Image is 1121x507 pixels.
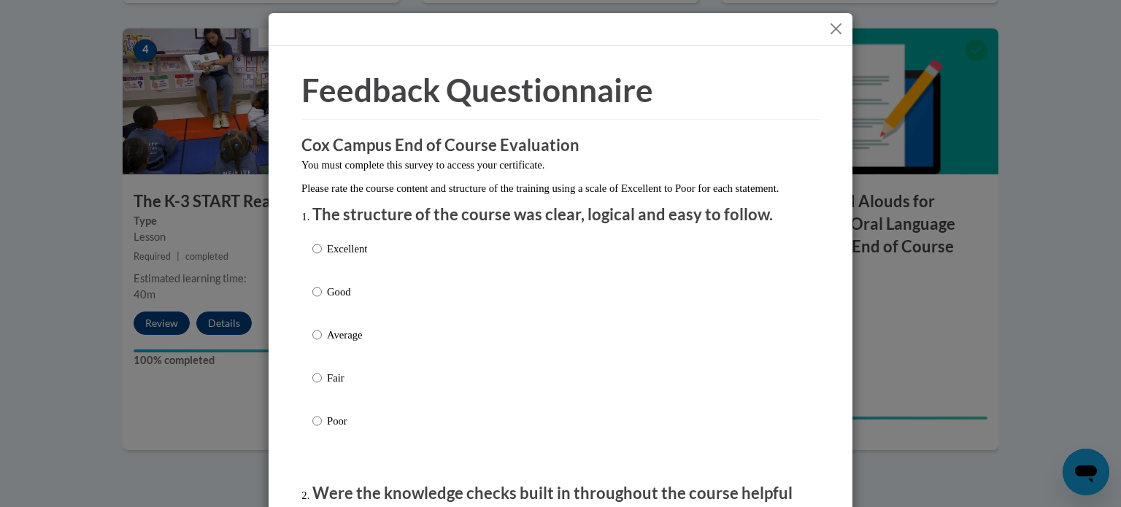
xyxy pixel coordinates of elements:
input: Poor [312,413,322,429]
span: Feedback Questionnaire [301,71,653,109]
input: Average [312,327,322,343]
input: Fair [312,370,322,386]
p: Poor [327,413,367,429]
button: Close [827,20,845,38]
input: Excellent [312,241,322,257]
p: Average [327,327,367,343]
input: Good [312,284,322,300]
p: Fair [327,370,367,386]
p: Please rate the course content and structure of the training using a scale of Excellent to Poor f... [301,180,820,196]
p: The structure of the course was clear, logical and easy to follow. [312,204,809,226]
h3: Cox Campus End of Course Evaluation [301,134,820,157]
p: Excellent [327,241,367,257]
p: You must complete this survey to access your certificate. [301,157,820,173]
p: Good [327,284,367,300]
